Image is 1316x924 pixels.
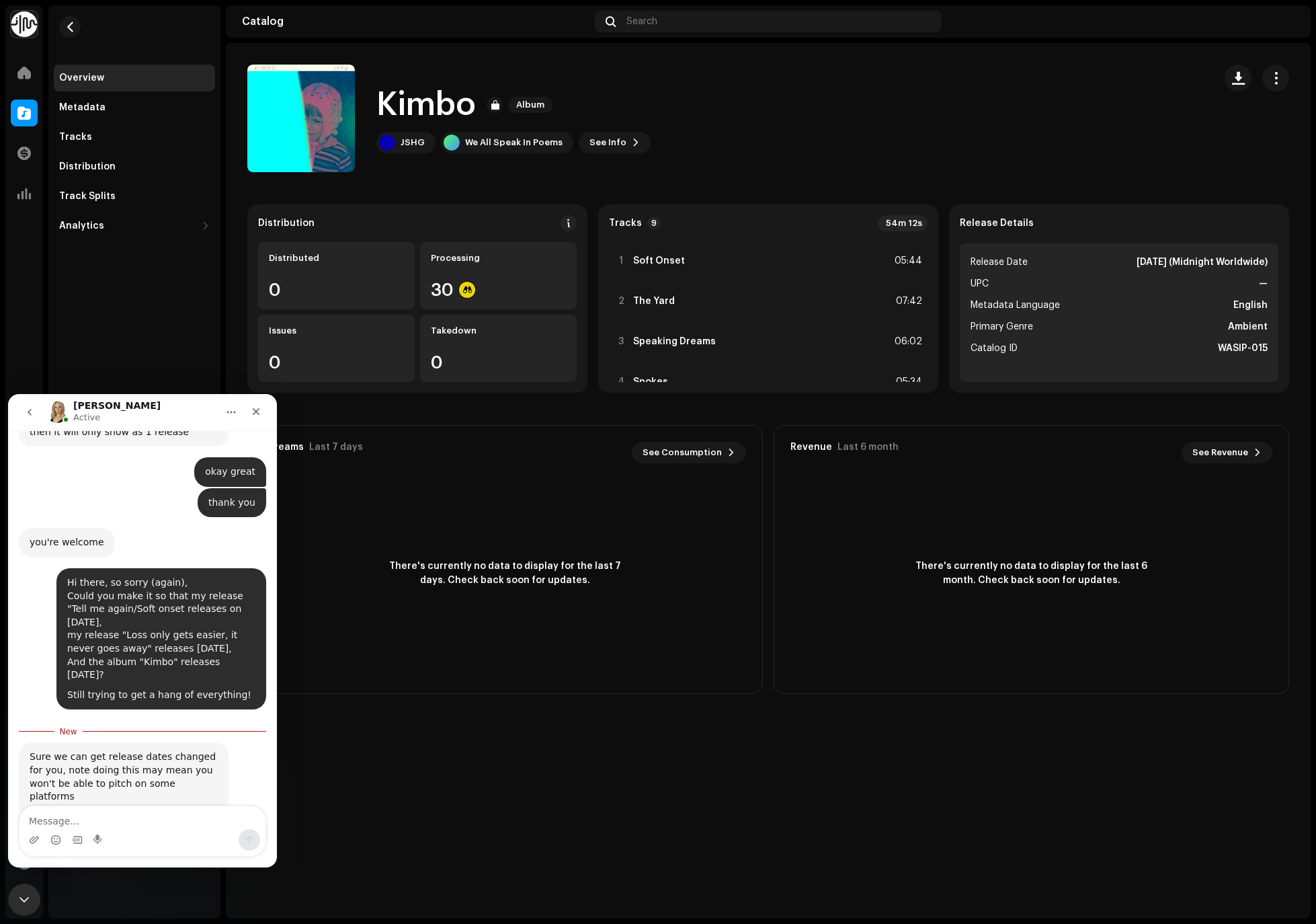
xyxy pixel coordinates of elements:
[1273,11,1294,32] img: 307148f2-1729-4579-8b80-f2d727f15278
[11,412,257,435] textarea: Message…
[643,439,722,466] span: See Consumption
[54,124,215,151] re-m-nav-item: Tracks
[59,221,104,231] div: Analytics
[1218,340,1268,356] strong: WASIP-015
[971,276,989,292] span: UPC
[626,16,657,27] span: Search
[790,442,832,453] div: Revenue
[54,153,215,180] re-m-nav-item: Distribution
[579,132,651,153] button: See Info
[632,442,746,463] button: See Consumption
[54,65,215,91] re-m-nav-item: Overview
[1192,439,1248,466] span: See Revenue
[54,183,215,210] re-m-nav-item: Track Splits
[911,560,1153,588] span: There's currently no data to display for the last 6 month. Check back soon for updates.
[647,217,661,229] p-badge: 9
[893,374,922,390] div: 05:34
[971,319,1033,335] span: Primary Genre
[465,137,563,148] div: We All Speak In Poems
[264,442,304,453] div: Streams
[633,256,685,266] strong: Soft Onset
[1137,254,1268,270] strong: [DATE] (Midnight Worldwide)
[609,218,642,229] strong: Tracks
[258,218,315,229] div: Distribution
[8,884,40,916] iframe: Intercom live chat
[971,297,1060,313] span: Metadata Language
[59,132,92,143] div: Tracks
[64,440,75,451] button: Gif picker
[85,440,96,451] button: Start recording
[431,325,566,336] div: Takedown
[8,394,277,868] iframe: Intercom live chat
[971,340,1018,356] span: Catalog ID
[59,191,116,202] div: Track Splits
[11,11,38,38] img: 0f74c21f-6d1c-4dbc-9196-dbddad53419e
[971,254,1028,270] span: Release Date
[59,73,104,83] div: Overview
[269,253,404,264] div: Distributed
[893,293,922,309] div: 07:42
[837,442,899,453] div: Last 6 month
[59,102,106,113] div: Metadata
[59,161,116,172] div: Distribution
[508,97,552,113] span: Album
[589,129,626,156] span: See Info
[376,83,476,126] h1: Kimbo
[893,253,922,269] div: 05:44
[269,325,404,336] div: Issues
[633,336,716,347] strong: Speaking Dreams
[242,16,589,27] div: Catalog
[1182,442,1272,463] button: See Revenue
[21,440,32,451] button: Upload attachment
[309,442,363,453] div: Last 7 days
[960,218,1034,229] strong: Release Details
[384,560,626,588] span: There's currently no data to display for the last 7 days. Check back soon for updates.
[1233,297,1268,313] strong: English
[893,334,922,350] div: 06:02
[878,215,928,231] div: 54m 12s
[54,94,215,121] re-m-nav-item: Metadata
[1228,319,1268,335] strong: Ambient
[231,435,252,457] button: Send a message…
[633,296,675,307] strong: The Yard
[633,377,668,387] strong: Spokes
[1259,276,1268,292] strong: —
[401,137,425,148] div: JSHG
[54,213,215,239] re-m-nav-dropdown: Analytics
[431,253,566,264] div: Processing
[42,440,53,451] button: Emoji picker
